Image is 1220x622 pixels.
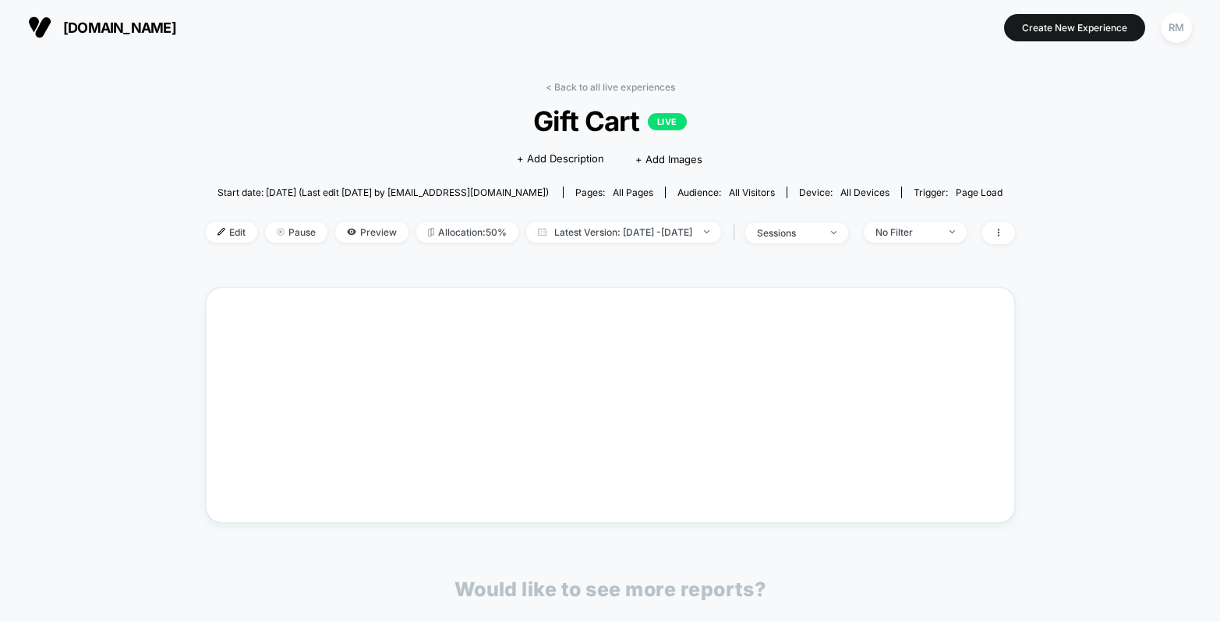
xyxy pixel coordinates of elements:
img: end [277,228,285,236]
img: rebalance [428,228,434,236]
button: RM [1157,12,1197,44]
span: All Visitors [729,187,775,198]
img: calendar [538,228,546,236]
div: RM [1162,12,1192,43]
img: end [704,230,709,233]
span: | [729,222,745,244]
span: Gift Cart [246,105,974,137]
span: all pages [613,187,653,198]
div: Pages: [575,187,653,198]
span: [DOMAIN_NAME] [63,20,176,36]
div: No Filter [875,226,938,238]
span: Allocation: 50% [416,222,518,243]
span: Edit [206,222,257,243]
span: Pause [265,222,327,243]
img: Visually logo [28,16,51,39]
span: Latest Version: [DATE] - [DATE] [526,222,721,243]
span: Start date: [DATE] (Last edit [DATE] by [EMAIL_ADDRESS][DOMAIN_NAME]) [217,187,549,198]
button: [DOMAIN_NAME] [23,15,181,40]
span: + Add Description [517,151,604,167]
div: sessions [757,227,819,239]
div: Audience: [677,187,775,198]
button: Create New Experience [1004,14,1145,41]
span: all devices [840,187,889,198]
a: < Back to all live experiences [546,81,675,93]
img: end [831,231,836,234]
div: Trigger: [914,187,1003,198]
img: end [949,230,955,233]
img: edit [217,228,225,236]
span: Preview [335,222,408,243]
p: LIVE [648,113,687,130]
p: Would like to see more reports? [454,578,766,601]
span: Page Load [956,187,1003,198]
span: Device: [787,187,901,198]
span: + Add Images [635,153,702,165]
